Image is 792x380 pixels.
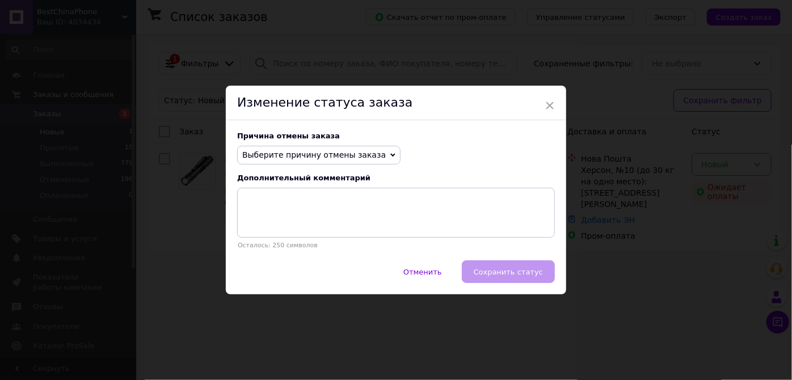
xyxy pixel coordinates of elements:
div: Изменение статуса заказа [226,86,566,120]
p: Осталось: 250 символов [237,242,555,249]
span: Отменить [403,268,442,276]
div: Причина отмены заказа [237,132,555,140]
span: Выберите причину отмены заказа [242,150,386,159]
button: Отменить [391,260,454,283]
span: × [545,96,555,115]
div: Дополнительный комментарий [237,174,555,182]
